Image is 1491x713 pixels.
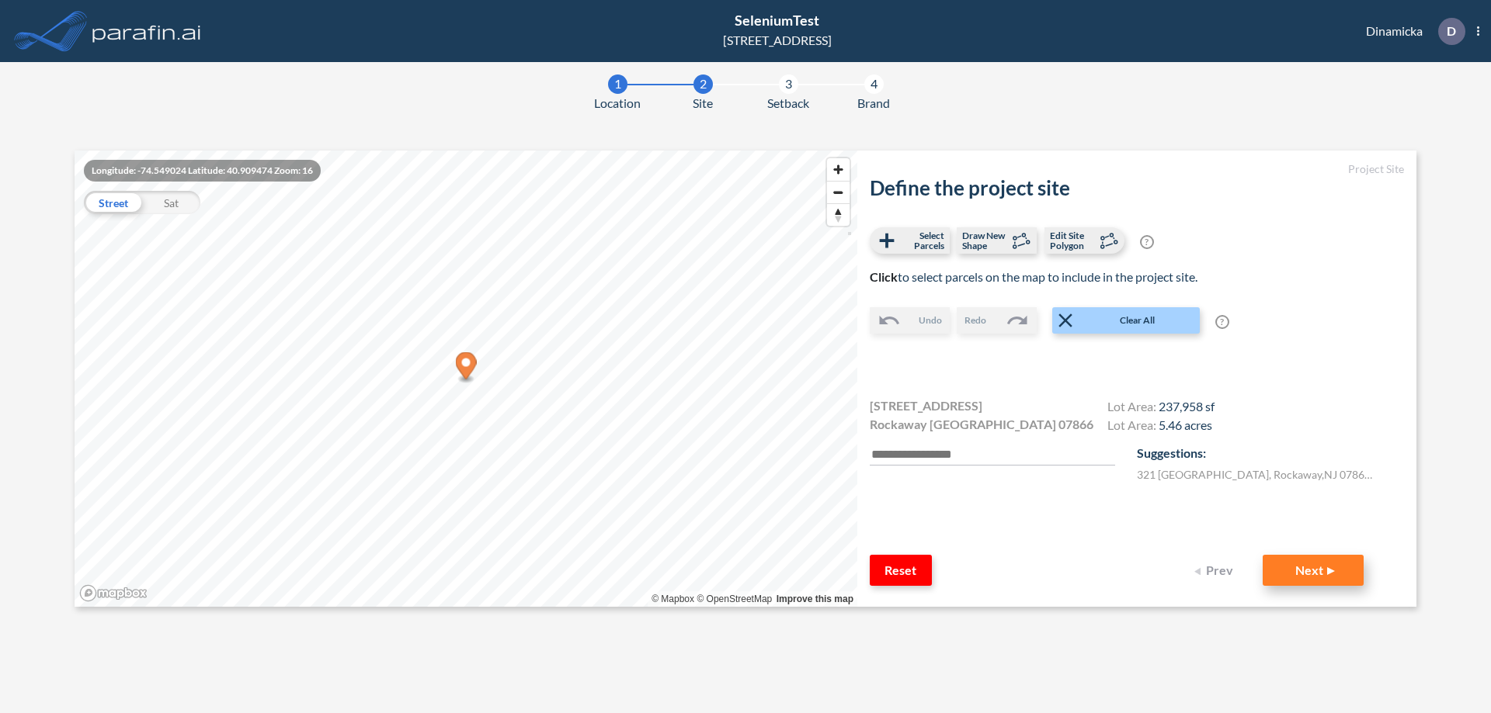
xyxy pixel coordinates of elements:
[723,31,832,50] div: [STREET_ADDRESS]
[1140,235,1154,249] span: ?
[870,269,1197,284] span: to select parcels on the map to include in the project site.
[964,313,986,327] span: Redo
[693,94,713,112] span: Site
[857,94,890,112] span: Brand
[777,594,853,604] a: Improve this map
[84,191,142,214] div: Street
[919,313,942,327] span: Undo
[870,269,898,284] b: Click
[1185,555,1247,586] button: Prev
[1107,399,1215,417] h4: Lot Area:
[1050,230,1096,251] span: Edit Site Polygon
[693,74,713,94] div: 2
[1077,313,1198,327] span: Clear All
[1107,417,1215,436] h4: Lot Area:
[957,307,1037,334] button: Redo
[697,594,772,604] a: OpenStreetMap
[870,163,1404,176] h5: Project Site
[870,396,982,415] span: [STREET_ADDRESS]
[962,230,1008,251] span: Draw New Shape
[142,191,200,214] div: Sat
[594,94,641,112] span: Location
[1447,24,1456,38] p: D
[827,203,850,226] button: Reset bearing to north
[827,182,850,203] span: Zoom out
[1159,399,1215,414] span: 237,958 sf
[84,160,321,182] div: Longitude: -74.549024 Latitude: 40.909474 Zoom: 16
[827,204,850,226] span: Reset bearing to north
[456,352,477,384] div: Map marker
[864,74,884,94] div: 4
[79,584,148,602] a: Mapbox homepage
[1263,555,1364,586] button: Next
[870,176,1404,200] h2: Define the project site
[1215,315,1229,329] span: ?
[870,555,932,586] button: Reset
[1137,444,1404,462] p: Suggestions:
[827,181,850,203] button: Zoom out
[870,307,950,334] button: Undo
[827,158,850,181] button: Zoom in
[735,12,819,29] span: SeleniumTest
[1052,307,1200,334] button: Clear All
[1343,18,1479,45] div: Dinamicka
[89,16,204,47] img: logo
[767,94,809,112] span: Setback
[870,415,1093,434] span: Rockaway [GEOGRAPHIC_DATA] 07866
[1137,466,1378,483] label: 321 [GEOGRAPHIC_DATA] , Rockaway , NJ 07866 , US
[75,151,857,607] canvas: Map
[898,230,944,251] span: Select Parcels
[779,74,798,94] div: 3
[1159,417,1212,432] span: 5.46 acres
[608,74,627,94] div: 1
[652,594,694,604] a: Mapbox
